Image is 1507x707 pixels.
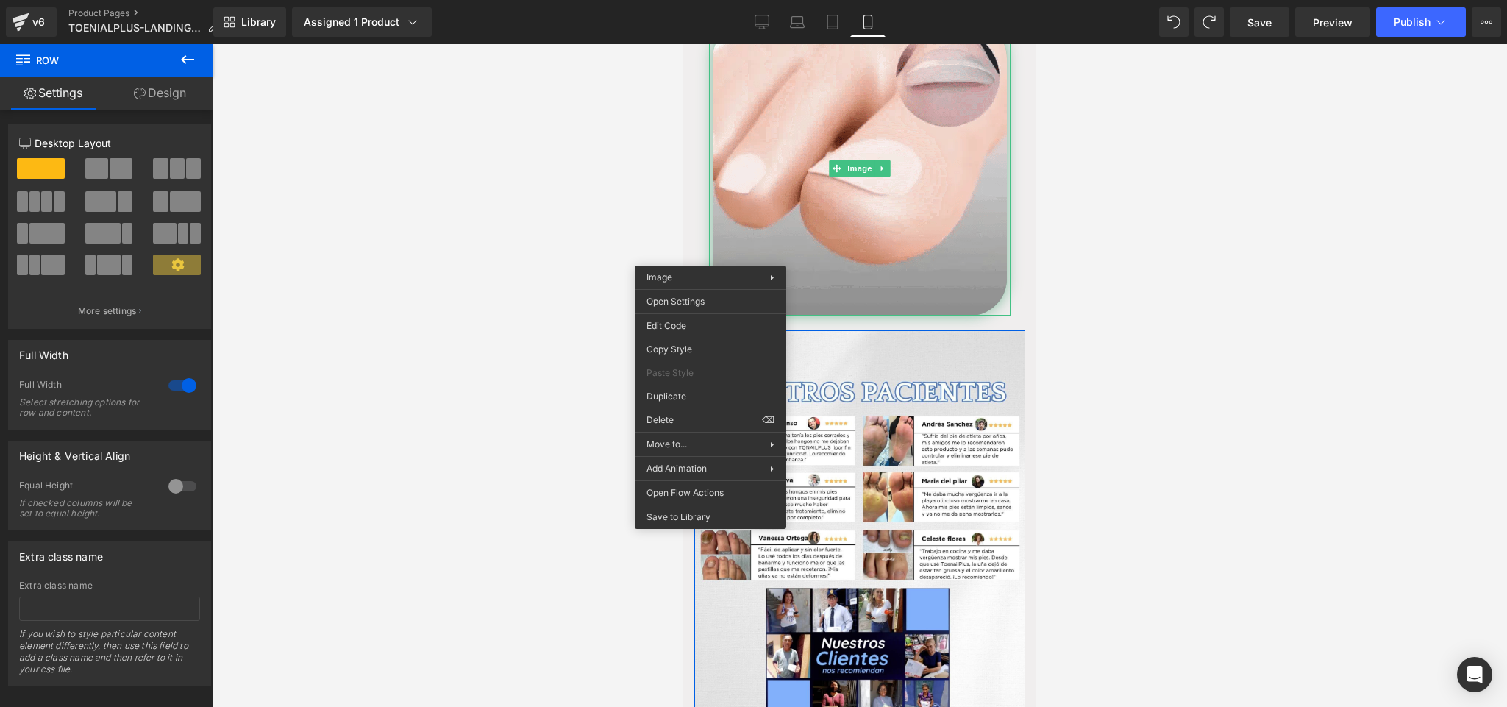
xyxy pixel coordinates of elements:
div: Extra class name [19,580,200,591]
span: Edit Code [646,319,774,333]
a: Product Pages [68,7,229,19]
span: Row [15,44,162,77]
div: Extra class name [19,542,103,563]
span: Row [30,286,60,308]
span: Library [241,15,276,29]
span: Open Settings [646,295,774,308]
div: Equal Height [19,480,154,495]
a: v6 [6,7,57,37]
p: More settings [78,305,137,318]
span: Preview [1313,15,1353,30]
div: v6 [29,13,48,32]
div: Open Intercom Messenger [1457,657,1492,692]
span: Publish [1394,16,1431,28]
a: Expand / Collapse [192,116,207,133]
span: Duplicate [646,390,774,403]
a: Preview [1295,7,1370,37]
span: Move to... [646,438,770,451]
a: New Library [213,7,286,37]
span: Image [646,271,672,283]
span: Image [161,116,192,133]
span: Save to Library [646,511,774,524]
div: If checked columns will be set to equal height. [19,498,152,519]
button: More [1472,7,1501,37]
span: Add Animation [646,462,770,475]
a: Laptop [780,7,815,37]
button: Redo [1194,7,1224,37]
button: Publish [1376,7,1466,37]
div: Assigned 1 Product [304,15,420,29]
span: ⌫ [762,413,774,427]
a: Mobile [850,7,886,37]
span: Open Flow Actions [646,486,774,500]
p: Desktop Layout [19,135,200,151]
span: Delete [646,413,762,427]
a: Expand / Collapse [60,286,79,308]
a: Design [107,77,213,110]
span: TOENIALPLUS-LANDING 02 [68,22,202,34]
div: Full Width [19,341,68,361]
div: Select stretching options for row and content. [19,397,152,418]
div: If you wish to style particular content element differently, then use this field to add a class n... [19,628,200,685]
a: Desktop [744,7,780,37]
span: Save [1247,15,1272,30]
span: Copy Style [646,343,774,356]
div: Full Width [19,379,154,394]
button: Undo [1159,7,1189,37]
span: Paste Style [646,366,774,380]
div: Height & Vertical Align [19,441,130,462]
a: Tablet [815,7,850,37]
button: More settings [9,294,210,328]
